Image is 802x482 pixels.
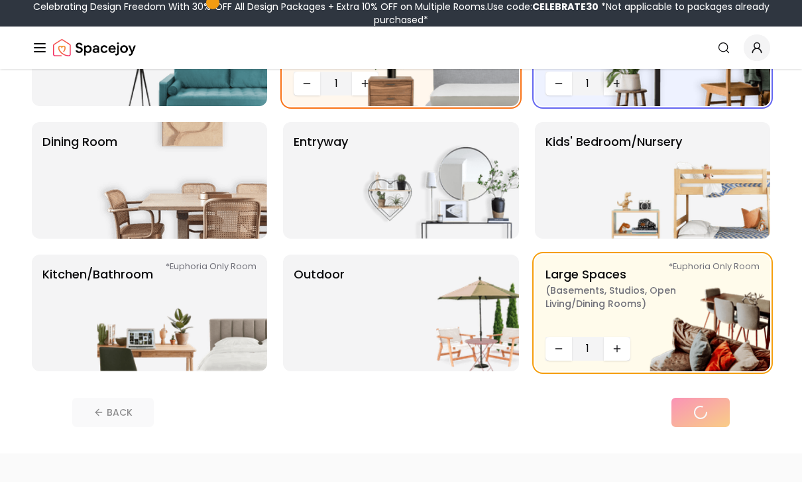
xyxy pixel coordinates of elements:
[325,76,347,91] span: 1
[577,341,599,357] span: 1
[601,122,770,239] img: Kids' Bedroom/Nursery
[601,255,770,371] img: Large Spaces *Euphoria Only
[545,72,572,95] button: Decrease quantity
[294,72,320,95] button: Decrease quantity
[53,34,136,61] img: Spacejoy Logo
[97,255,267,371] img: Kitchen/Bathroom *Euphoria Only
[349,255,519,371] img: Outdoor
[577,76,599,91] span: 1
[42,265,153,361] p: Kitchen/Bathroom
[42,133,117,228] p: Dining Room
[294,265,345,361] p: Outdoor
[97,122,267,239] img: Dining Room
[545,337,572,361] button: Decrease quantity
[545,265,711,331] p: Large Spaces
[545,133,682,228] p: Kids' Bedroom/Nursery
[294,133,348,228] p: entryway
[53,34,136,61] a: Spacejoy
[545,284,711,310] span: ( Basements, Studios, Open living/dining rooms )
[32,27,770,69] nav: Global
[349,122,519,239] img: entryway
